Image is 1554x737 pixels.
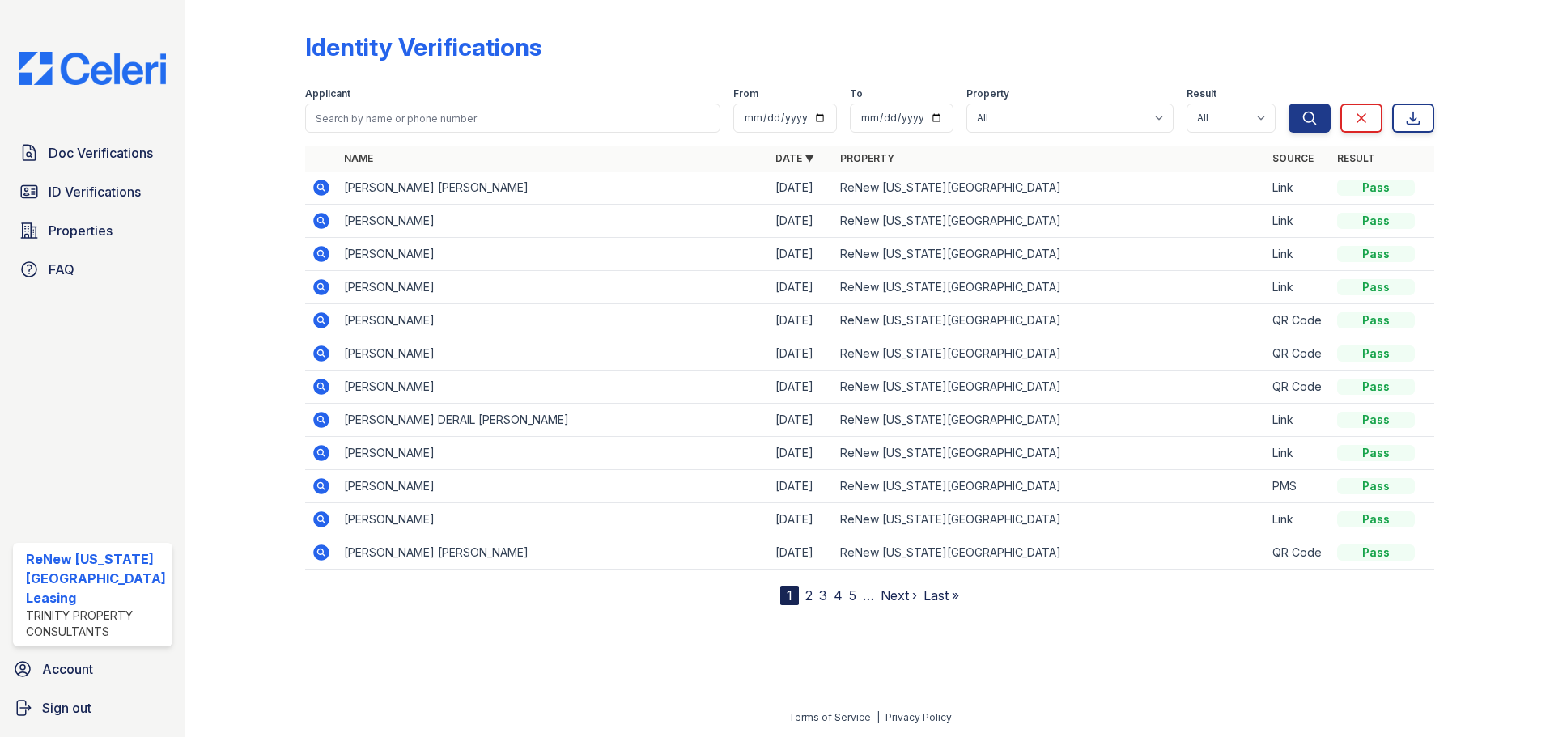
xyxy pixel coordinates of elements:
td: Link [1266,437,1331,470]
span: ID Verifications [49,182,141,201]
a: Date ▼ [775,152,814,164]
td: Link [1266,238,1331,271]
td: ReNew [US_STATE][GEOGRAPHIC_DATA] [834,238,1265,271]
label: Result [1187,87,1216,100]
td: [DATE] [769,238,834,271]
a: Terms of Service [788,711,871,723]
span: Account [42,659,93,679]
td: ReNew [US_STATE][GEOGRAPHIC_DATA] [834,404,1265,437]
a: Source [1272,152,1314,164]
td: ReNew [US_STATE][GEOGRAPHIC_DATA] [834,337,1265,371]
div: Pass [1337,279,1415,295]
td: [PERSON_NAME] DERAIL [PERSON_NAME] [338,404,769,437]
span: Sign out [42,698,91,718]
td: QR Code [1266,337,1331,371]
a: 5 [849,587,856,604]
td: Link [1266,404,1331,437]
td: Link [1266,503,1331,536]
img: CE_Logo_Blue-a8612792a0a2168367f1c8372b55b34899dd931a85d93a1a3d3e32e68fde9ad4.png [6,52,179,85]
td: [DATE] [769,503,834,536]
td: [PERSON_NAME] [338,470,769,503]
span: Doc Verifications [49,143,153,163]
label: From [733,87,758,100]
div: ReNew [US_STATE][GEOGRAPHIC_DATA] Leasing [26,549,166,608]
td: ReNew [US_STATE][GEOGRAPHIC_DATA] [834,205,1265,238]
td: ReNew [US_STATE][GEOGRAPHIC_DATA] [834,503,1265,536]
td: ReNew [US_STATE][GEOGRAPHIC_DATA] [834,470,1265,503]
div: Pass [1337,379,1415,395]
div: Pass [1337,213,1415,229]
td: [DATE] [769,271,834,304]
td: [PERSON_NAME] [338,337,769,371]
td: QR Code [1266,304,1331,337]
td: [DATE] [769,304,834,337]
td: [DATE] [769,437,834,470]
div: Pass [1337,511,1415,527]
td: [PERSON_NAME] [338,503,769,536]
td: [DATE] [769,205,834,238]
label: To [850,87,863,100]
div: | [877,711,880,723]
td: [PERSON_NAME] [338,304,769,337]
td: ReNew [US_STATE][GEOGRAPHIC_DATA] [834,437,1265,470]
a: Sign out [6,692,179,724]
a: ID Verifications [13,176,172,208]
div: 1 [780,586,799,605]
td: [DATE] [769,470,834,503]
td: PMS [1266,470,1331,503]
td: Link [1266,172,1331,205]
td: [DATE] [769,371,834,404]
div: Pass [1337,412,1415,428]
span: FAQ [49,260,74,279]
div: Pass [1337,246,1415,262]
div: Pass [1337,445,1415,461]
a: Privacy Policy [885,711,952,723]
td: [PERSON_NAME] [PERSON_NAME] [338,172,769,205]
td: ReNew [US_STATE][GEOGRAPHIC_DATA] [834,371,1265,404]
div: Pass [1337,180,1415,196]
td: ReNew [US_STATE][GEOGRAPHIC_DATA] [834,271,1265,304]
a: Result [1337,152,1375,164]
td: [DATE] [769,337,834,371]
input: Search by name or phone number [305,104,720,133]
a: Next › [881,587,917,604]
td: [DATE] [769,172,834,205]
a: Doc Verifications [13,137,172,169]
a: Properties [13,214,172,247]
span: Properties [49,221,113,240]
td: [PERSON_NAME] [338,437,769,470]
div: Pass [1337,478,1415,494]
td: [PERSON_NAME] [338,271,769,304]
td: [PERSON_NAME] [338,238,769,271]
td: QR Code [1266,371,1331,404]
div: Trinity Property Consultants [26,608,166,640]
div: Identity Verifications [305,32,541,61]
div: Pass [1337,312,1415,328]
span: … [863,586,874,605]
label: Property [966,87,1009,100]
a: Last » [923,587,959,604]
label: Applicant [305,87,350,100]
a: Property [840,152,894,164]
div: Pass [1337,345,1415,362]
a: 2 [805,587,813,604]
a: Name [344,152,373,164]
a: 3 [819,587,827,604]
td: ReNew [US_STATE][GEOGRAPHIC_DATA] [834,304,1265,337]
a: 4 [834,587,843,604]
td: Link [1266,205,1331,238]
a: Account [6,653,179,685]
a: FAQ [13,253,172,286]
td: [DATE] [769,404,834,437]
td: QR Code [1266,536,1331,570]
td: [PERSON_NAME] [338,205,769,238]
td: ReNew [US_STATE][GEOGRAPHIC_DATA] [834,172,1265,205]
td: Link [1266,271,1331,304]
td: ReNew [US_STATE][GEOGRAPHIC_DATA] [834,536,1265,570]
td: [PERSON_NAME] [PERSON_NAME] [338,536,769,570]
td: [PERSON_NAME] [338,371,769,404]
div: Pass [1337,544,1415,561]
td: [DATE] [769,536,834,570]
